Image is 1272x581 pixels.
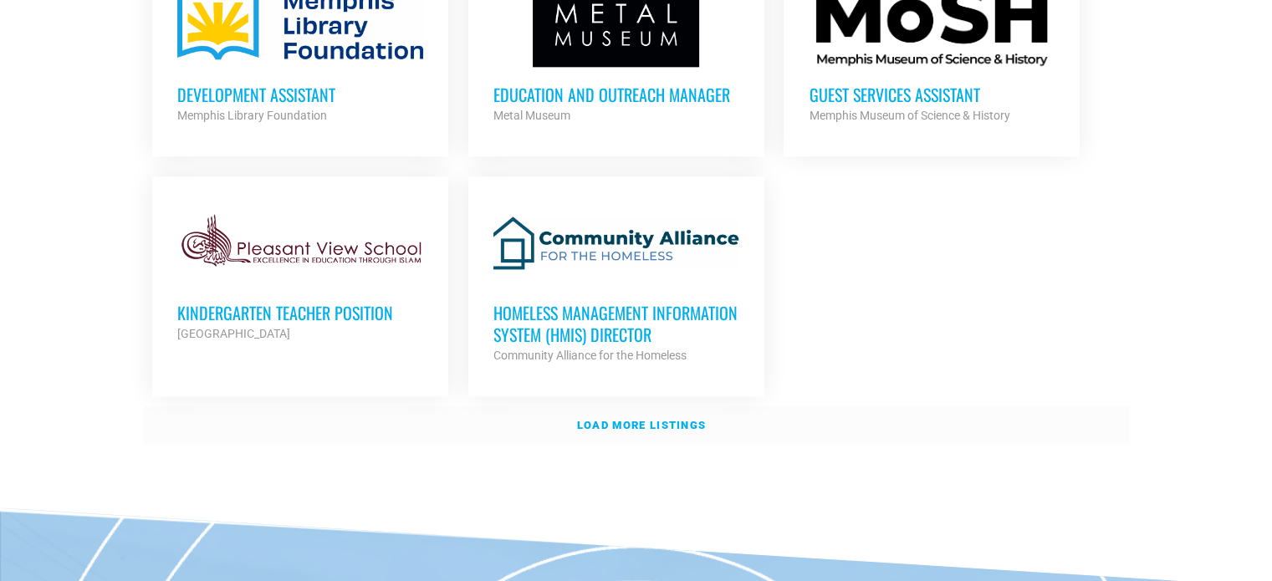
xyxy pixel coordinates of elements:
a: Kindergarten Teacher Position [GEOGRAPHIC_DATA] [152,176,448,369]
h3: Education and Outreach Manager [493,84,739,105]
strong: Load more listings [577,419,706,431]
a: Homeless Management Information System (HMIS) Director Community Alliance for the Homeless [468,176,764,390]
h3: Homeless Management Information System (HMIS) Director [493,302,739,345]
strong: Community Alliance for the Homeless [493,349,687,362]
h3: Kindergarten Teacher Position [177,302,423,324]
h3: Development Assistant [177,84,423,105]
strong: Metal Museum [493,109,570,122]
strong: Memphis Museum of Science & History [809,109,1009,122]
strong: Memphis Library Foundation [177,109,327,122]
strong: [GEOGRAPHIC_DATA] [177,327,290,340]
a: Load more listings [143,406,1130,445]
h3: Guest Services Assistant [809,84,1055,105]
